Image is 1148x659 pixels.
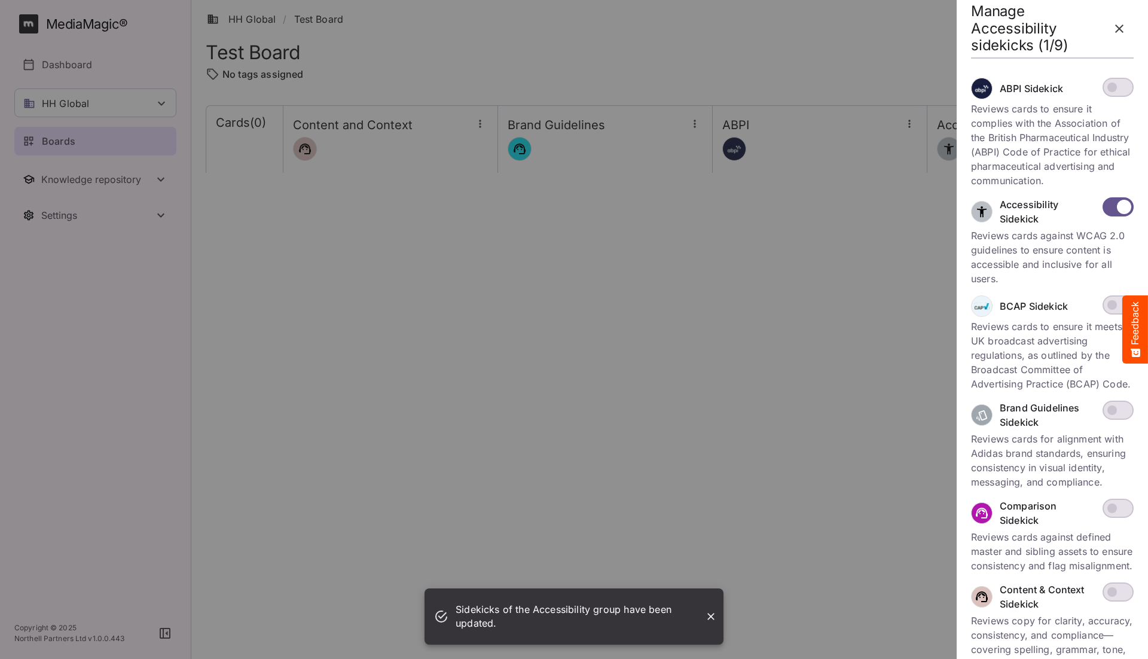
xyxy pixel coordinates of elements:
[1122,295,1148,364] button: Feedback
[971,530,1134,573] p: Reviews cards against defined master and sibling assets to ensure consistency and flag misalignment.
[1000,81,1063,96] p: ABPI Sidekick
[1000,401,1095,429] p: Brand Guidelines Sidekick
[971,3,1105,54] h2: Manage Accessibility sidekicks (1/9)
[971,319,1134,391] p: Reviews cards to ensure it meets UK broadcast advertising regulations, as outlined by the Broadca...
[1000,299,1068,313] p: BCAP Sidekick
[703,609,719,624] button: Close
[971,432,1134,489] p: Reviews cards for alignment with Adidas brand standards, ensuring consistency in visual identity,...
[1000,197,1095,226] p: Accessibility Sidekick
[456,598,691,635] div: Sidekicks of the Accessibility group have been updated.
[1000,582,1095,611] p: Content & Context Sidekick
[1000,499,1095,527] p: Comparison Sidekick
[971,102,1134,188] p: Reviews cards to ensure it complies with the Association of the British Pharmaceutical Industry (...
[971,228,1134,286] p: Reviews cards against WCAG 2.0 guidelines to ensure content is accessible and inclusive for all u...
